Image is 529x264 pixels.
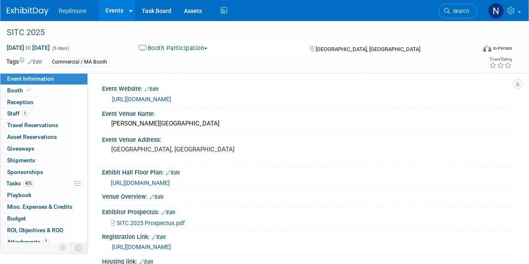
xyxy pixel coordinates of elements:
[7,238,49,245] span: Attachments
[7,169,43,175] span: Sponsorships
[102,190,512,201] div: Venue Overview:
[7,122,58,128] span: Travel Reservations
[0,167,87,178] a: Sponsorships
[0,108,87,119] a: Staff1
[56,242,71,253] td: Personalize Event Tab Strip
[28,59,42,65] a: Edit
[6,180,34,187] span: Tasks
[49,58,110,67] div: Commercial / MA Booth
[488,3,504,19] img: Nicole Schaeffner
[7,99,33,105] span: Reception
[0,73,87,85] a: Event Information
[0,213,87,224] a: Budget
[161,210,175,215] a: Edit
[7,133,57,140] span: Asset Reservations
[7,227,63,233] span: ROI, Objectives & ROO
[59,8,87,14] span: Replimune
[27,88,31,92] i: Booth reservation complete
[112,96,171,103] a: [URL][DOMAIN_NAME]
[7,192,31,198] span: Playbook
[102,166,512,177] div: Exhibit Hall Floor Plan:
[7,110,28,117] span: Staff
[102,82,512,93] div: Event Website:
[111,220,185,226] a: SITC 2025 Prospectus.pdf
[4,25,469,40] div: SITC 2025
[102,231,512,241] div: Registration Link:
[0,97,87,108] a: Reception
[150,194,164,200] a: Edit
[112,243,171,250] a: [URL][DOMAIN_NAME]
[51,46,69,51] span: (5 days)
[0,155,87,166] a: Shipments
[7,145,34,152] span: Giveaways
[71,242,88,253] td: Toggle Event Tabs
[316,46,420,52] span: [GEOGRAPHIC_DATA], [GEOGRAPHIC_DATA]
[493,45,512,51] div: In-Person
[6,57,42,67] td: Tags
[166,170,180,176] a: Edit
[450,8,469,14] span: Search
[136,44,211,53] button: Booth Participation
[0,178,87,189] a: Tasks40%
[102,206,512,217] div: Exhibitor Prospectus:
[102,108,512,118] div: Event Venue Name:
[483,45,491,51] img: Format-Inperson.png
[23,180,34,187] span: 40%
[7,157,35,164] span: Shipments
[0,225,87,236] a: ROI, Objectives & ROO
[43,238,49,245] span: 2
[152,234,166,240] a: Edit
[439,4,477,18] a: Search
[0,85,87,96] a: Booth
[7,75,54,82] span: Event Information
[489,57,512,62] div: Event Rating
[0,190,87,201] a: Playbook
[0,143,87,154] a: Giveaways
[0,131,87,143] a: Asset Reservations
[0,236,87,248] a: Attachments2
[7,87,33,94] span: Booth
[108,117,506,130] div: [PERSON_NAME][GEOGRAPHIC_DATA]
[145,86,158,92] a: Edit
[7,7,49,15] img: ExhibitDay
[7,203,72,210] span: Misc. Expenses & Credits
[117,220,185,226] span: SITC 2025 Prospectus.pdf
[102,133,512,144] div: Event Venue Address:
[24,44,32,51] span: to
[6,44,50,51] span: [DATE] [DATE]
[111,179,170,186] a: [URL][DOMAIN_NAME]
[0,120,87,131] a: Travel Reservations
[0,201,87,213] a: Misc. Expenses & Credits
[7,215,26,222] span: Budget
[111,146,264,153] pre: [GEOGRAPHIC_DATA], [GEOGRAPHIC_DATA]
[438,44,512,56] div: Event Format
[22,110,28,117] span: 1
